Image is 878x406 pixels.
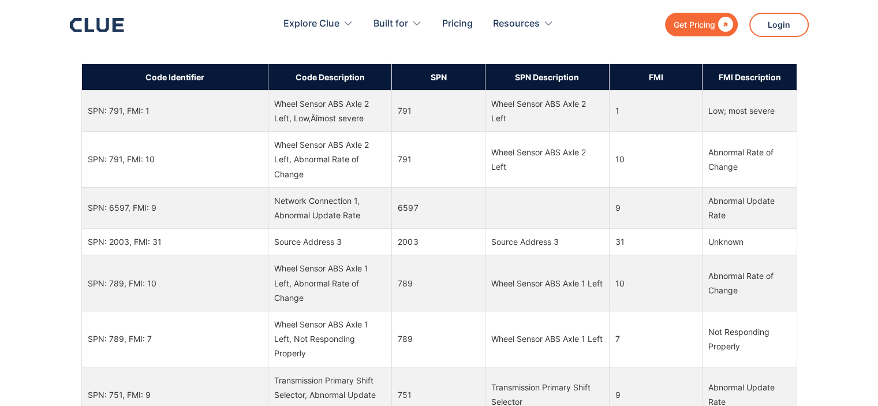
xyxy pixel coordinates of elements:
[703,64,797,90] th: FMI Description
[715,17,733,32] div: 
[392,255,485,311] td: 789
[674,17,715,32] div: Get Pricing
[392,187,485,228] td: 6597
[283,6,339,42] div: Explore Clue
[609,229,703,255] td: 31
[609,132,703,188] td: 10
[373,6,408,42] div: Built for
[491,145,603,174] div: Wheel Sensor ABS Axle 2 Left
[81,64,268,90] th: Code Identifier
[491,234,603,249] div: Source Address 3
[665,13,738,36] a: Get Pricing
[81,132,268,188] td: SPN: 791, FMI: 10
[491,276,603,290] div: Wheel Sensor ABS Axle 1 Left
[609,64,703,90] th: FMI
[703,90,797,131] td: Low; most severe
[81,187,268,228] td: SPN: 6597, FMI: 9
[609,187,703,228] td: 9
[442,6,473,42] a: Pricing
[81,90,268,131] td: SPN: 791, FMI: 1
[392,311,485,367] td: 789
[274,317,386,361] div: Wheel Sensor ABS Axle 1 Left, Not Responding Properly
[703,229,797,255] td: Unknown
[274,96,386,125] div: Wheel Sensor ABS Axle 2 Left, Low‚Äîmost severe
[81,311,268,367] td: SPN: 789, FMI: 7
[392,64,485,90] th: SPN
[749,13,809,37] a: Login
[708,193,790,222] div: Abnormal Update Rate
[493,6,554,42] div: Resources
[274,137,386,181] div: Wheel Sensor ABS Axle 2 Left, Abnormal Rate of Change
[274,193,386,222] div: Network Connection 1, Abnormal Update Rate
[274,234,386,249] div: Source Address 3
[708,269,790,297] div: Abnormal Rate of Change
[708,145,790,174] div: Abnormal Rate of Change
[392,90,485,131] td: 791
[373,6,422,42] div: Built for
[708,325,790,353] div: Not Responding Properly
[491,331,603,346] div: Wheel Sensor ABS Axle 1 Left
[609,311,703,367] td: 7
[485,64,609,90] th: SPN Description
[392,229,485,255] td: 2003
[392,132,485,188] td: 791
[274,261,386,305] div: Wheel Sensor ABS Axle 1 Left, Abnormal Rate of Change
[493,6,540,42] div: Resources
[609,90,703,131] td: 1
[81,255,268,311] td: SPN: 789, FMI: 10
[283,6,353,42] div: Explore Clue
[609,255,703,311] td: 10
[268,64,392,90] th: Code Description
[81,229,268,255] td: SPN: 2003, FMI: 31
[491,96,603,125] div: Wheel Sensor ABS Axle 2 Left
